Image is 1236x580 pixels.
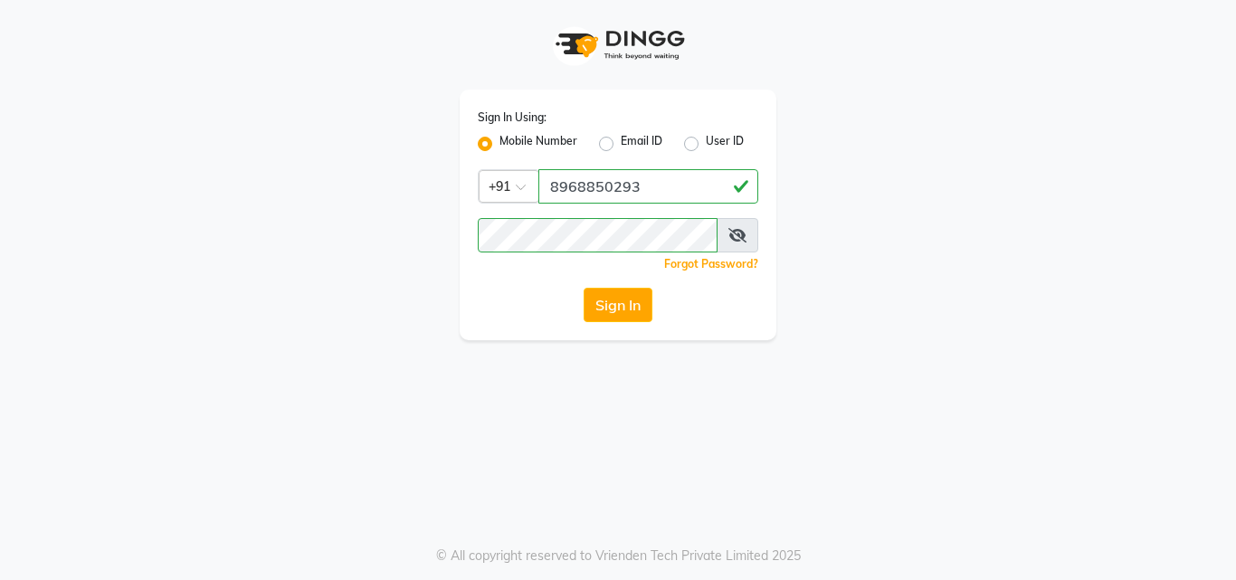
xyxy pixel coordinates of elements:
input: Username [478,218,718,252]
label: User ID [706,133,744,155]
img: logo1.svg [546,18,690,71]
button: Sign In [584,288,652,322]
label: Email ID [621,133,662,155]
label: Sign In Using: [478,109,547,126]
a: Forgot Password? [664,257,758,271]
input: Username [538,169,758,204]
label: Mobile Number [499,133,577,155]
